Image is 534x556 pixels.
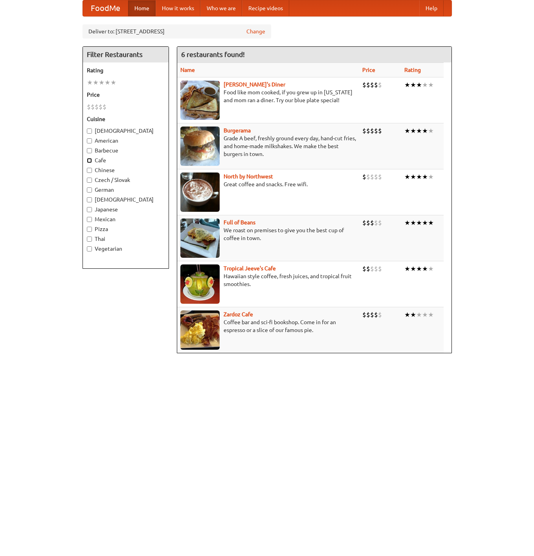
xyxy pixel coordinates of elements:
[404,81,410,89] li: ★
[374,310,378,319] li: $
[428,264,434,273] li: ★
[87,168,92,173] input: Chinese
[180,226,356,242] p: We roast on premises to give you the best cup of coffee in town.
[83,47,169,62] h4: Filter Restaurants
[404,218,410,227] li: ★
[422,218,428,227] li: ★
[110,78,116,87] li: ★
[378,127,382,135] li: $
[370,264,374,273] li: $
[404,172,410,181] li: ★
[87,178,92,183] input: Czech / Slovak
[87,156,165,164] label: Cafe
[410,172,416,181] li: ★
[404,310,410,319] li: ★
[87,128,92,134] input: [DEMOGRAPHIC_DATA]
[180,67,195,73] a: Name
[242,0,289,16] a: Recipe videos
[378,172,382,181] li: $
[224,265,276,272] a: Tropical Jeeve's Cafe
[416,310,422,319] li: ★
[180,318,356,334] p: Coffee bar and sci-fi bookshop. Come in for an espresso or a slice of our famous pie.
[83,0,128,16] a: FoodMe
[370,127,374,135] li: $
[422,172,428,181] li: ★
[180,310,220,350] img: zardoz.jpg
[410,127,416,135] li: ★
[416,264,422,273] li: ★
[224,311,253,317] a: Zardoz Cafe
[366,264,370,273] li: $
[428,127,434,135] li: ★
[87,197,92,202] input: [DEMOGRAPHIC_DATA]
[410,310,416,319] li: ★
[83,24,271,39] div: Deliver to: [STREET_ADDRESS]
[246,28,265,35] a: Change
[362,172,366,181] li: $
[224,127,251,134] a: Burgerama
[422,127,428,135] li: ★
[366,172,370,181] li: $
[422,81,428,89] li: ★
[416,172,422,181] li: ★
[156,0,200,16] a: How it works
[87,148,92,153] input: Barbecue
[374,264,378,273] li: $
[87,66,165,74] h5: Rating
[95,103,99,111] li: $
[87,103,91,111] li: $
[366,218,370,227] li: $
[366,81,370,89] li: $
[87,137,165,145] label: American
[404,264,410,273] li: ★
[180,172,220,212] img: north.jpg
[224,81,285,88] b: [PERSON_NAME]'s Diner
[378,81,382,89] li: $
[366,127,370,135] li: $
[87,235,165,243] label: Thai
[87,91,165,99] h5: Price
[180,272,356,288] p: Hawaiian style coffee, fresh juices, and tropical fruit smoothies.
[362,264,366,273] li: $
[428,172,434,181] li: ★
[224,219,255,226] a: Full of Beans
[428,310,434,319] li: ★
[180,264,220,304] img: jeeves.jpg
[87,207,92,212] input: Japanese
[416,81,422,89] li: ★
[180,81,220,120] img: sallys.jpg
[362,67,375,73] a: Price
[87,215,165,223] label: Mexican
[378,310,382,319] li: $
[180,127,220,166] img: burgerama.jpg
[362,127,366,135] li: $
[87,158,92,163] input: Cafe
[416,127,422,135] li: ★
[180,218,220,258] img: beans.jpg
[370,218,374,227] li: $
[374,172,378,181] li: $
[87,147,165,154] label: Barbecue
[180,134,356,158] p: Grade A beef, freshly ground every day, hand-cut fries, and home-made milkshakes. We make the bes...
[87,227,92,232] input: Pizza
[410,81,416,89] li: ★
[224,173,273,180] b: North by Northwest
[128,0,156,16] a: Home
[87,176,165,184] label: Czech / Slovak
[370,172,374,181] li: $
[99,103,103,111] li: $
[200,0,242,16] a: Who we are
[378,264,382,273] li: $
[87,187,92,193] input: German
[362,310,366,319] li: $
[180,88,356,104] p: Food like mom cooked, if you grew up in [US_STATE] and mom ran a diner. Try our blue plate special!
[374,127,378,135] li: $
[422,310,428,319] li: ★
[428,81,434,89] li: ★
[180,180,356,188] p: Great coffee and snacks. Free wifi.
[362,218,366,227] li: $
[404,127,410,135] li: ★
